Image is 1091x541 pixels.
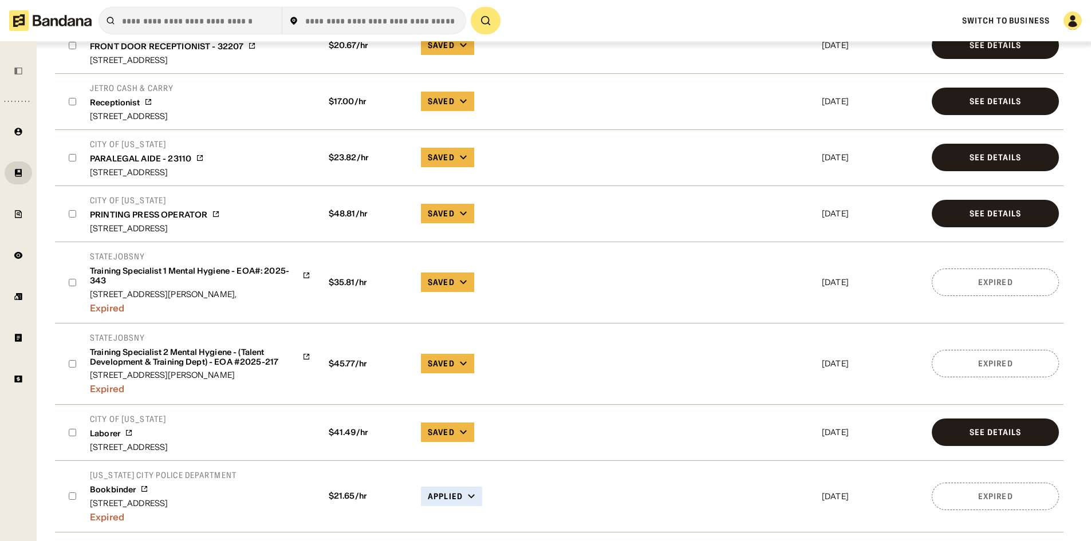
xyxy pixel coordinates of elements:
div: FRONT DOOR RECEPTIONIST - 32207 [90,42,243,52]
a: City of [US_STATE]PARALEGAL AIDE - 23110[STREET_ADDRESS] [90,139,204,176]
div: Saved [428,427,455,437]
div: $ 23.82 /hr [324,153,412,163]
div: Laborer [90,429,120,439]
div: Jetro Cash & Carry [90,83,174,93]
div: $ 45.77 /hr [324,359,412,369]
div: City of [US_STATE] [90,195,220,206]
div: PRINTING PRESS OPERATOR [90,210,207,220]
div: StateJobsNY [90,333,310,343]
a: City of [US_STATE]Laborer[STREET_ADDRESS] [90,414,168,451]
div: Saved [428,152,455,163]
div: See Details [970,210,1021,218]
div: Expired [978,360,1013,368]
div: [STREET_ADDRESS] [90,56,256,64]
a: City of [US_STATE]FRONT DOOR RECEPTIONIST - 32207[STREET_ADDRESS] [90,27,256,64]
a: Jetro Cash & CarryReceptionist[STREET_ADDRESS] [90,83,174,120]
a: [US_STATE] City Police DepartmentBookbinder[STREET_ADDRESS] [90,470,237,507]
div: Expired [978,492,1013,500]
div: Training Specialist 2 Mental Hygiene - (Talent Development & Training Dept) - EOA #2025-217 [90,347,298,367]
div: Expired [90,379,310,394]
div: See Details [970,153,1021,161]
div: Applied [428,491,463,501]
div: Saved [428,358,455,369]
div: Expired [90,298,310,314]
div: $ 20.67 /hr [324,41,412,50]
div: City of [US_STATE] [90,414,168,424]
div: [STREET_ADDRESS] [90,168,204,176]
div: [STREET_ADDRESS] [90,112,174,120]
div: $ 17.00 /hr [324,97,412,106]
div: Saved [428,277,455,287]
div: [STREET_ADDRESS][PERSON_NAME] [90,371,310,379]
div: StateJobsNY [90,251,310,262]
div: Bookbinder [90,485,136,495]
a: StateJobsNYTraining Specialist 2 Mental Hygiene - (Talent Development & Training Dept) - EOA #202... [90,333,310,380]
div: [DATE] [822,153,923,161]
div: See Details [970,41,1021,49]
div: $ 41.49 /hr [324,428,412,437]
a: StateJobsNYTraining Specialist 1 Mental Hygiene - EOA#: 2025-343[STREET_ADDRESS][PERSON_NAME], [90,251,310,298]
div: [DATE] [822,428,923,436]
div: [STREET_ADDRESS] [90,499,237,507]
div: See Details [970,428,1021,436]
a: Switch to Business [962,15,1050,26]
div: Saved [428,208,455,219]
img: Bandana logotype [9,10,92,31]
div: $ 21.65 /hr [324,491,412,501]
div: Saved [428,96,455,106]
div: Training Specialist 1 Mental Hygiene - EOA#: 2025-343 [90,266,298,286]
div: City of [US_STATE] [90,139,204,149]
div: Expired [90,507,237,523]
div: [DATE] [822,492,923,500]
div: [DATE] [822,360,923,368]
div: [DATE] [822,41,923,49]
div: [DATE] [822,210,923,218]
a: City of [US_STATE]PRINTING PRESS OPERATOR[STREET_ADDRESS] [90,195,220,232]
div: [STREET_ADDRESS] [90,224,220,232]
div: Expired [978,278,1013,286]
div: $ 35.81 /hr [324,278,412,287]
div: [DATE] [822,278,923,286]
div: $ 48.81 /hr [324,209,412,219]
div: PARALEGAL AIDE - 23110 [90,154,191,164]
div: [DATE] [822,97,923,105]
div: [US_STATE] City Police Department [90,470,237,480]
div: Saved [428,40,455,50]
div: Receptionist [90,98,140,108]
div: See Details [970,97,1021,105]
div: [STREET_ADDRESS][PERSON_NAME], [90,290,310,298]
div: [STREET_ADDRESS] [90,443,168,451]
